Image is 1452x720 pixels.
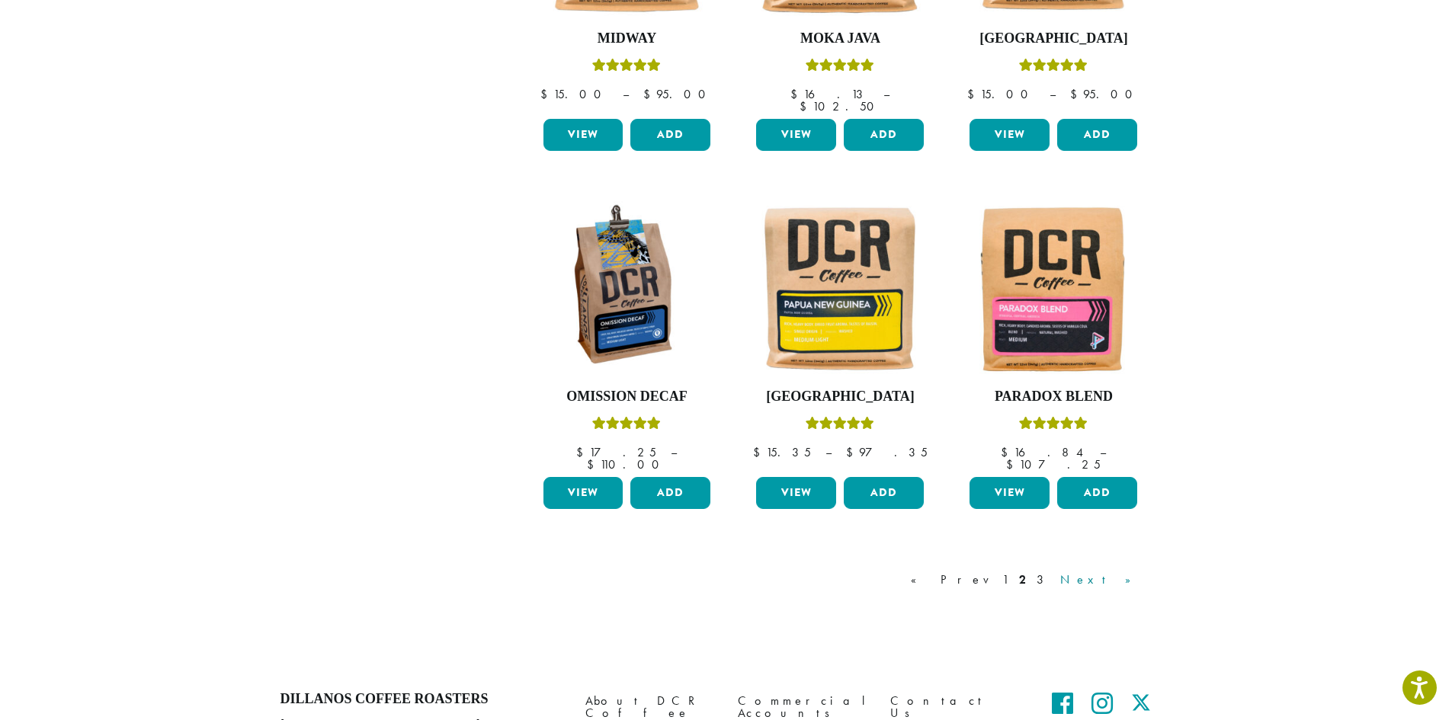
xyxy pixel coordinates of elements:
[1070,86,1139,102] bdi: 95.00
[908,571,995,589] a: « Prev
[970,119,1050,151] a: View
[540,86,608,102] bdi: 15.00
[576,444,589,460] span: $
[1016,571,1029,589] a: 2
[883,86,889,102] span: –
[539,201,714,376] img: DCRCoffee_DL_Bag_Omission_2019-300x300.jpg
[280,691,563,708] h4: Dillanos Coffee Roasters
[846,444,859,460] span: $
[752,30,928,47] h4: Moka Java
[1001,444,1085,460] bdi: 16.84
[844,119,924,151] button: Add
[592,56,661,79] div: Rated 5.00 out of 5
[752,201,928,471] a: [GEOGRAPHIC_DATA]Rated 5.00 out of 5
[967,86,980,102] span: $
[966,389,1141,405] h4: Paradox Blend
[1019,56,1088,79] div: Rated 5.00 out of 5
[800,98,813,114] span: $
[643,86,656,102] span: $
[623,86,629,102] span: –
[1001,444,1014,460] span: $
[540,86,553,102] span: $
[966,201,1141,376] img: Paradox_Blend-300x300.jpg
[1050,86,1056,102] span: –
[1057,119,1137,151] button: Add
[966,30,1141,47] h4: [GEOGRAPHIC_DATA]
[1100,444,1106,460] span: –
[630,477,710,509] button: Add
[753,444,766,460] span: $
[756,477,836,509] a: View
[587,456,666,472] bdi: 110.00
[753,444,811,460] bdi: 15.35
[806,414,874,437] div: Rated 5.00 out of 5
[1057,477,1137,509] button: Add
[756,119,836,151] a: View
[1006,456,1019,472] span: $
[825,444,832,460] span: –
[540,389,715,405] h4: Omission Decaf
[543,119,623,151] a: View
[671,444,677,460] span: –
[752,389,928,405] h4: [GEOGRAPHIC_DATA]
[970,477,1050,509] a: View
[1019,414,1088,437] div: Rated 5.00 out of 5
[592,414,661,437] div: Rated 4.33 out of 5
[576,444,656,460] bdi: 17.25
[1070,86,1083,102] span: $
[967,86,1035,102] bdi: 15.00
[1057,571,1145,589] a: Next »
[1006,456,1101,472] bdi: 107.25
[966,201,1141,471] a: Paradox BlendRated 5.00 out of 5
[630,119,710,151] button: Add
[643,86,713,102] bdi: 95.00
[543,477,623,509] a: View
[540,30,715,47] h4: Midway
[846,444,928,460] bdi: 97.35
[587,456,600,472] span: $
[790,86,869,102] bdi: 16.13
[540,201,715,471] a: Omission DecafRated 4.33 out of 5
[999,571,1011,589] a: 1
[844,477,924,509] button: Add
[800,98,881,114] bdi: 102.50
[790,86,803,102] span: $
[752,201,928,376] img: Papua-New-Guinea-12oz-300x300.jpg
[806,56,874,79] div: Rated 5.00 out of 5
[1034,571,1053,589] a: 3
